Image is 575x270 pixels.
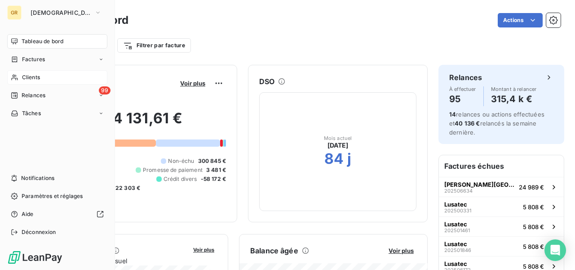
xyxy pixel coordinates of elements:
[99,86,111,94] span: 99
[324,150,344,168] h2: 84
[51,256,187,265] span: Chiffre d'affaires mensuel
[117,38,191,53] button: Filtrer par facture
[519,184,544,191] span: 24 989 €
[491,92,537,106] h4: 315,4 k €
[177,79,208,87] button: Voir plus
[439,155,564,177] h6: Factures échues
[523,243,544,250] span: 5 808 €
[180,80,205,87] span: Voir plus
[51,109,226,136] h2: 654 131,61 €
[198,157,226,165] span: 300 845 €
[449,111,544,136] span: relances ou actions effectuées et relancés la semaine dernière.
[439,236,564,256] button: Lusatec2025018465 808 €
[523,223,544,230] span: 5 808 €
[22,192,83,200] span: Paramètres et réglages
[389,247,414,254] span: Voir plus
[444,260,467,267] span: Lusatec
[168,157,194,165] span: Non-échu
[22,210,34,218] span: Aide
[455,120,480,127] span: 40 136 €
[22,55,45,63] span: Factures
[449,92,476,106] h4: 95
[444,188,473,193] span: 202506634
[444,208,471,213] span: 202500331
[444,201,467,208] span: Lusatec
[498,13,543,27] button: Actions
[250,245,298,256] h6: Balance âgée
[386,247,416,255] button: Voir plus
[143,166,203,174] span: Promesse de paiement
[347,150,351,168] h2: j
[7,250,63,265] img: Logo LeanPay
[523,203,544,211] span: 5 808 €
[22,37,63,45] span: Tableau de bord
[444,228,470,233] span: 202501461
[22,73,40,81] span: Clients
[22,91,45,99] span: Relances
[324,135,352,141] span: Mois actuel
[259,76,274,87] h6: DSO
[444,181,515,188] span: [PERSON_NAME][GEOGRAPHIC_DATA]
[201,175,226,183] span: -58 172 €
[444,220,467,228] span: Lusatec
[491,86,537,92] span: Montant à relancer
[327,141,349,150] span: [DATE]
[7,207,107,221] a: Aide
[449,86,476,92] span: À effectuer
[439,197,564,216] button: Lusatec2025003315 808 €
[439,177,564,197] button: [PERSON_NAME][GEOGRAPHIC_DATA]20250663424 989 €
[193,247,214,253] span: Voir plus
[449,72,482,83] h6: Relances
[113,184,140,192] span: -22 303 €
[7,5,22,20] div: GR
[523,263,544,270] span: 5 808 €
[164,175,197,183] span: Crédit divers
[190,245,217,253] button: Voir plus
[449,111,456,118] span: 14
[21,174,54,182] span: Notifications
[22,228,56,236] span: Déconnexion
[22,109,41,117] span: Tâches
[444,240,467,247] span: Lusatec
[206,166,226,174] span: 3 481 €
[544,239,566,261] div: Open Intercom Messenger
[444,247,471,253] span: 202501846
[31,9,91,16] span: [DEMOGRAPHIC_DATA]
[439,216,564,236] button: Lusatec2025014615 808 €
